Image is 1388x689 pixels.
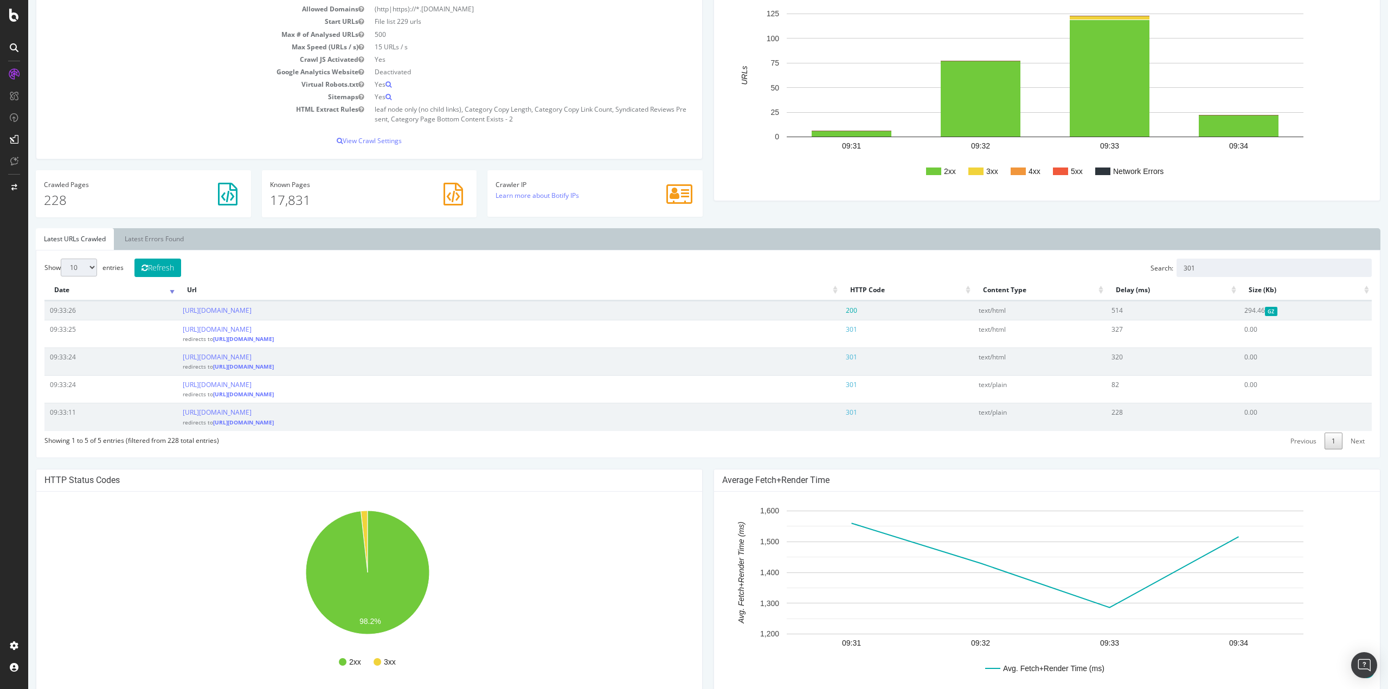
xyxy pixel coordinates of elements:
[732,506,751,515] text: 1,600
[16,91,341,103] td: Sitemaps
[185,363,246,370] a: [URL][DOMAIN_NAME]
[8,228,86,250] a: Latest URLs Crawled
[155,352,223,362] a: [URL][DOMAIN_NAME]
[331,617,353,626] text: 98.2%
[732,598,751,607] text: 1,300
[155,390,246,398] small: redirects to
[467,181,666,188] h4: Crawler IP
[1211,280,1344,301] th: Size (Kb): activate to sort column ascending
[943,639,962,647] text: 09:32
[818,380,829,389] span: 301
[16,347,149,375] td: 09:33:24
[341,91,666,103] td: Yes
[155,335,246,343] small: redirects to
[742,108,751,117] text: 25
[185,390,246,398] a: [URL][DOMAIN_NAME]
[155,418,246,426] small: redirects to
[958,167,970,176] text: 3xx
[1078,375,1211,403] td: 82
[1072,141,1091,150] text: 09:33
[1315,433,1344,449] a: Next
[1201,141,1220,150] text: 09:34
[341,41,666,53] td: 15 URLs / s
[738,10,751,18] text: 125
[1072,639,1091,647] text: 09:33
[16,301,149,319] td: 09:33:26
[16,78,341,91] td: Virtual Robots.txt
[155,306,223,315] a: [URL][DOMAIN_NAME]
[945,301,1078,319] td: text/html
[975,664,1076,673] text: Avg. Fetch+Render Time (ms)
[16,475,666,486] h4: HTTP Status Codes
[1211,320,1344,347] td: 0.00
[709,521,717,624] text: Avg. Fetch+Render Time (ms)
[16,53,341,66] td: Crawl JS Activated
[341,53,666,66] td: Yes
[1043,167,1055,176] text: 5xx
[16,191,215,209] p: 228
[742,83,751,92] text: 50
[1296,433,1314,449] a: 1
[1078,301,1211,319] td: 514
[945,375,1078,403] td: text/plain
[16,431,191,445] div: Showing 1 to 5 of 5 entries (filtered from 228 total entries)
[1122,259,1344,277] label: Search:
[694,3,1340,192] svg: A chart.
[814,639,833,647] text: 09:31
[16,66,341,78] td: Google Analytics Website
[712,66,721,85] text: URLs
[155,380,223,389] a: [URL][DOMAIN_NAME]
[1211,301,1344,319] td: 294.46
[155,363,246,370] small: redirects to
[341,15,666,28] td: File list 229 urls
[16,28,341,41] td: Max # of Analysed URLs
[1078,403,1211,430] td: 228
[1255,433,1295,449] a: Previous
[1211,347,1344,375] td: 0.00
[341,103,666,125] td: leaf node only (no child links), Category Copy Length, Category Copy Link Count, Syndicated Revie...
[812,280,945,301] th: HTTP Code: activate to sort column ascending
[106,259,153,277] button: Refresh
[467,191,551,200] a: Learn more about Botify IPs
[185,335,246,343] a: [URL][DOMAIN_NAME]
[155,408,223,417] a: [URL][DOMAIN_NAME]
[242,181,441,188] h4: Pages Known
[1237,307,1249,316] span: Gzipped Content
[738,34,751,43] text: 100
[916,167,928,176] text: 2xx
[16,403,149,430] td: 09:33:11
[16,280,149,301] th: Date: activate to sort column ascending
[1078,347,1211,375] td: 320
[16,103,341,125] td: HTML Extract Rules
[1078,320,1211,347] td: 327
[1078,280,1211,301] th: Delay (ms): activate to sort column ascending
[16,259,95,276] label: Show entries
[945,320,1078,347] td: text/html
[1148,259,1344,277] input: Search:
[818,325,829,334] span: 301
[16,320,149,347] td: 09:33:25
[732,629,751,638] text: 1,200
[1351,652,1377,678] div: Open Intercom Messenger
[1211,375,1344,403] td: 0.00
[818,352,829,362] span: 301
[818,306,829,315] span: 200
[16,181,215,188] h4: Pages Crawled
[1211,403,1344,430] td: 0.00
[185,418,246,426] a: [URL][DOMAIN_NAME]
[88,228,164,250] a: Latest Errors Found
[341,3,666,15] td: (http|https)://*.[DOMAIN_NAME]
[945,403,1078,430] td: text/plain
[341,28,666,41] td: 500
[16,41,341,53] td: Max Speed (URLs / s)
[694,475,1344,486] h4: Average Fetch+Render Time
[732,568,751,577] text: 1,400
[341,66,666,78] td: Deactivated
[149,280,812,301] th: Url: activate to sort column ascending
[732,537,751,546] text: 1,500
[818,408,829,417] span: 301
[16,136,666,145] p: View Crawl Settings
[814,141,833,150] text: 09:31
[945,347,1078,375] td: text/html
